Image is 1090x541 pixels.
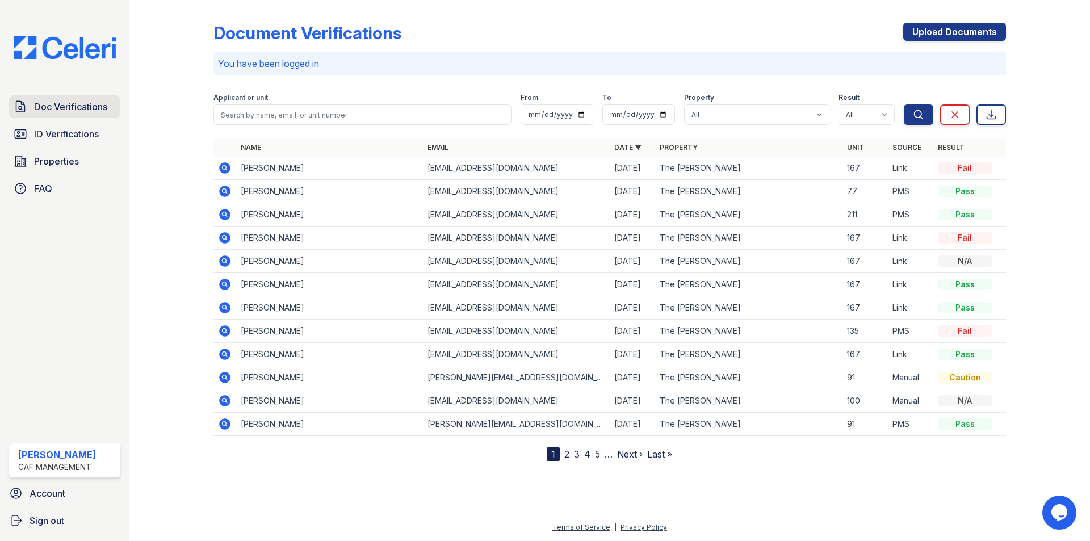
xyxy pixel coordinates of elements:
td: [PERSON_NAME][EMAIL_ADDRESS][DOMAIN_NAME] [423,413,610,436]
td: [EMAIL_ADDRESS][DOMAIN_NAME] [423,180,610,203]
label: From [521,93,538,102]
a: 4 [584,448,590,460]
td: [PERSON_NAME] [236,343,423,366]
td: [PERSON_NAME] [236,180,423,203]
td: The [PERSON_NAME] [655,413,842,436]
div: Pass [938,418,992,430]
a: Result [938,143,965,152]
a: Properties [9,150,120,173]
div: Caution [938,372,992,383]
td: 167 [842,250,888,273]
label: Result [839,93,860,102]
td: [DATE] [610,413,655,436]
td: Link [888,250,933,273]
td: The [PERSON_NAME] [655,389,842,413]
a: FAQ [9,177,120,200]
td: Manual [888,366,933,389]
td: 135 [842,320,888,343]
td: [EMAIL_ADDRESS][DOMAIN_NAME] [423,320,610,343]
span: FAQ [34,182,52,195]
td: [PERSON_NAME] [236,320,423,343]
td: [PERSON_NAME] [236,296,423,320]
a: ID Verifications [9,123,120,145]
td: 167 [842,343,888,366]
label: Applicant or unit [213,93,268,102]
td: Link [888,227,933,250]
span: ID Verifications [34,127,99,141]
td: [EMAIL_ADDRESS][DOMAIN_NAME] [423,273,610,296]
td: Link [888,157,933,180]
input: Search by name, email, or unit number [213,104,512,125]
a: 3 [574,448,580,460]
a: Upload Documents [903,23,1006,41]
a: Property [660,143,698,152]
span: Doc Verifications [34,100,107,114]
td: [EMAIL_ADDRESS][DOMAIN_NAME] [423,389,610,413]
div: Fail [938,325,992,337]
td: 100 [842,389,888,413]
td: The [PERSON_NAME] [655,250,842,273]
a: Unit [847,143,864,152]
td: [PERSON_NAME] [236,413,423,436]
div: Fail [938,232,992,244]
td: [DATE] [610,320,655,343]
td: The [PERSON_NAME] [655,343,842,366]
td: PMS [888,413,933,436]
a: Next › [617,448,643,460]
td: [DATE] [610,343,655,366]
td: [EMAIL_ADDRESS][DOMAIN_NAME] [423,343,610,366]
div: [PERSON_NAME] [18,448,96,462]
span: Sign out [30,514,64,527]
td: PMS [888,320,933,343]
td: Link [888,296,933,320]
td: 91 [842,413,888,436]
a: Date ▼ [614,143,642,152]
td: 167 [842,227,888,250]
label: Property [684,93,714,102]
td: 211 [842,203,888,227]
div: Pass [938,302,992,313]
div: Fail [938,162,992,174]
td: Manual [888,389,933,413]
span: Account [30,487,65,500]
td: [DATE] [610,157,655,180]
td: [EMAIL_ADDRESS][DOMAIN_NAME] [423,157,610,180]
p: You have been logged in [218,57,1001,70]
a: Terms of Service [552,523,610,531]
a: Last » [647,448,672,460]
a: Sign out [5,509,125,532]
td: [PERSON_NAME] [236,203,423,227]
a: 2 [564,448,569,460]
td: [PERSON_NAME] [236,273,423,296]
td: [EMAIL_ADDRESS][DOMAIN_NAME] [423,296,610,320]
td: [DATE] [610,227,655,250]
td: [DATE] [610,273,655,296]
td: [EMAIL_ADDRESS][DOMAIN_NAME] [423,250,610,273]
a: Name [241,143,261,152]
a: Privacy Policy [621,523,667,531]
td: PMS [888,180,933,203]
td: [EMAIL_ADDRESS][DOMAIN_NAME] [423,203,610,227]
td: 77 [842,180,888,203]
label: To [602,93,611,102]
td: Link [888,343,933,366]
img: CE_Logo_Blue-a8612792a0a2168367f1c8372b55b34899dd931a85d93a1a3d3e32e68fde9ad4.png [5,36,125,59]
td: Link [888,273,933,296]
div: Pass [938,209,992,220]
td: The [PERSON_NAME] [655,180,842,203]
td: [PERSON_NAME] [236,227,423,250]
div: | [614,523,617,531]
td: [PERSON_NAME] [236,389,423,413]
div: Document Verifications [213,23,401,43]
td: [PERSON_NAME][EMAIL_ADDRESS][DOMAIN_NAME] [423,366,610,389]
td: [DATE] [610,203,655,227]
div: Pass [938,349,992,360]
td: The [PERSON_NAME] [655,227,842,250]
td: The [PERSON_NAME] [655,320,842,343]
iframe: chat widget [1042,496,1079,530]
td: [DATE] [610,296,655,320]
td: [PERSON_NAME] [236,366,423,389]
a: Doc Verifications [9,95,120,118]
a: Email [427,143,448,152]
span: … [605,447,613,461]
